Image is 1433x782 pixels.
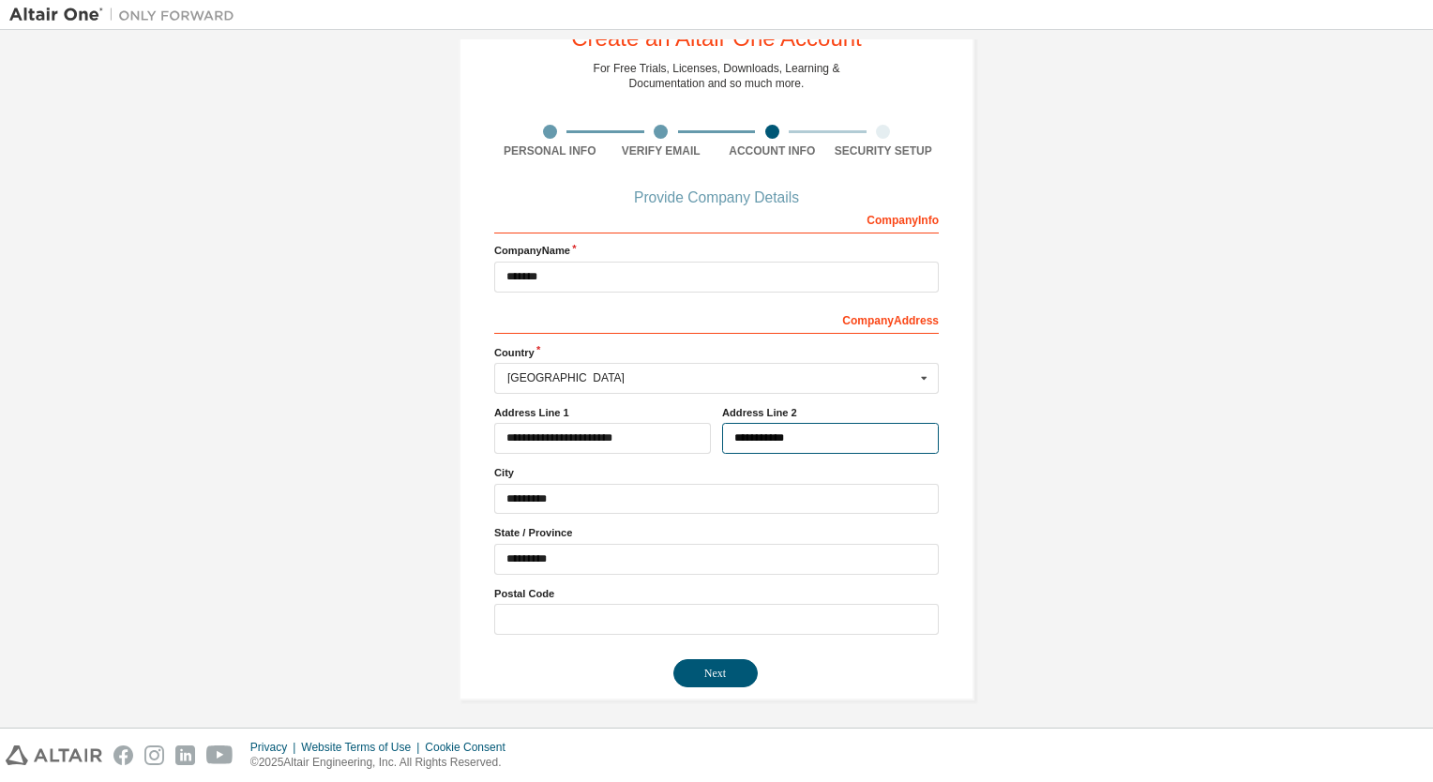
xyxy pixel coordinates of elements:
[606,143,717,158] div: Verify Email
[494,203,939,233] div: Company Info
[494,465,939,480] label: City
[494,525,939,540] label: State / Province
[673,659,758,687] button: Next
[716,143,828,158] div: Account Info
[250,755,517,771] p: © 2025 Altair Engineering, Inc. All Rights Reserved.
[425,740,516,755] div: Cookie Consent
[175,745,195,765] img: linkedin.svg
[494,243,939,258] label: Company Name
[113,745,133,765] img: facebook.svg
[494,405,711,420] label: Address Line 1
[301,740,425,755] div: Website Terms of Use
[494,304,939,334] div: Company Address
[494,143,606,158] div: Personal Info
[144,745,164,765] img: instagram.svg
[6,745,102,765] img: altair_logo.svg
[828,143,940,158] div: Security Setup
[571,27,862,50] div: Create an Altair One Account
[494,586,939,601] label: Postal Code
[494,345,939,360] label: Country
[494,192,939,203] div: Provide Company Details
[507,372,915,383] div: [GEOGRAPHIC_DATA]
[594,61,840,91] div: For Free Trials, Licenses, Downloads, Learning & Documentation and so much more.
[250,740,301,755] div: Privacy
[206,745,234,765] img: youtube.svg
[9,6,244,24] img: Altair One
[722,405,939,420] label: Address Line 2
